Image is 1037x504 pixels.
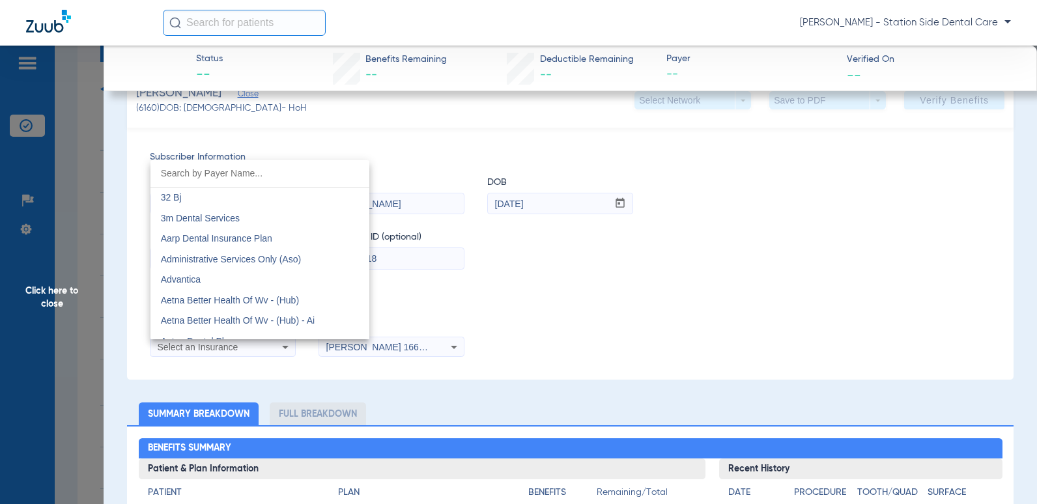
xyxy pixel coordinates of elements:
[161,336,239,346] span: Aetna Dental Plans
[161,315,315,326] span: Aetna Better Health Of Wv - (Hub) - Ai
[161,213,240,223] span: 3m Dental Services
[161,233,272,244] span: Aarp Dental Insurance Plan
[161,274,201,285] span: Advantica
[161,295,299,305] span: Aetna Better Health Of Wv - (Hub)
[150,160,369,187] input: dropdown search
[161,192,182,203] span: 32 Bj
[161,254,302,264] span: Administrative Services Only (Aso)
